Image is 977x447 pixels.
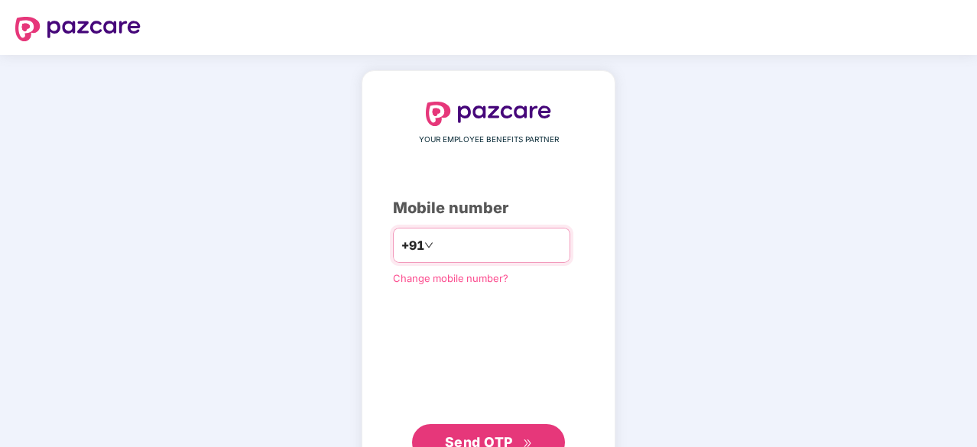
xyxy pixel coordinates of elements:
div: Mobile number [393,196,584,220]
img: logo [15,17,141,41]
span: down [424,241,433,250]
a: Change mobile number? [393,272,508,284]
img: logo [426,102,551,126]
span: YOUR EMPLOYEE BENEFITS PARTNER [419,134,559,146]
span: +91 [401,236,424,255]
